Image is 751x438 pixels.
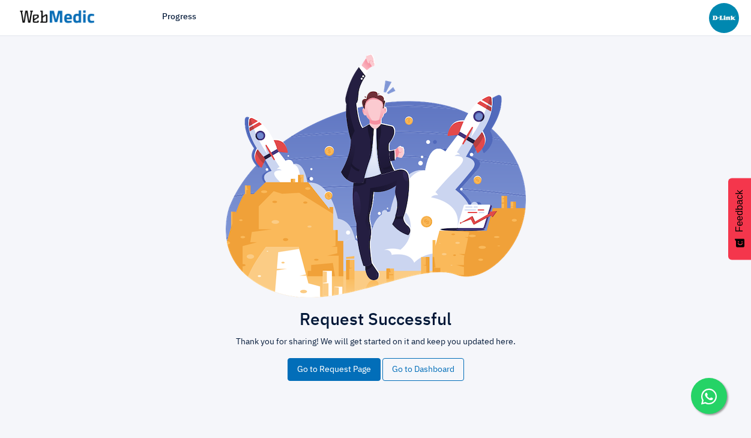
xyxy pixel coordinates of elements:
[34,336,718,348] p: Thank you for sharing! We will get started on it and keep you updated here.
[226,54,526,297] img: success.png
[34,310,718,331] h2: Request Successful
[728,178,751,260] button: Feedback - Show survey
[288,358,381,381] a: Go to Request Page
[382,358,464,381] a: Go to Dashboard
[734,190,745,232] span: Feedback
[162,11,196,23] a: Progress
